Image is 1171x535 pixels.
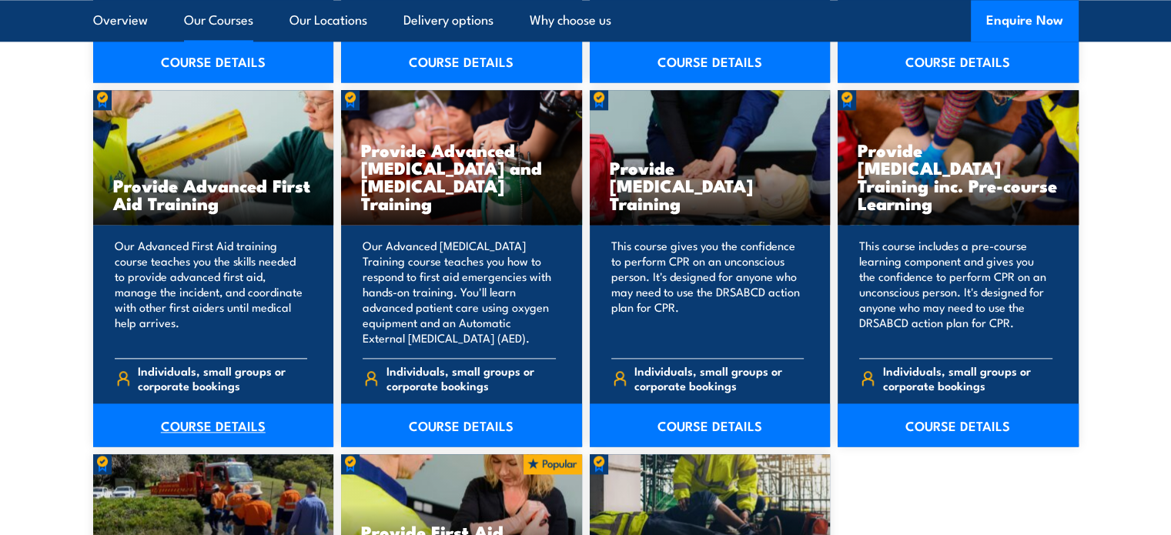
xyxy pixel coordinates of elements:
h3: Provide Advanced First Aid Training [113,176,314,212]
p: Our Advanced First Aid training course teaches you the skills needed to provide advanced first ai... [115,238,308,346]
a: COURSE DETAILS [341,403,582,446]
h3: Provide [MEDICAL_DATA] Training inc. Pre-course Learning [858,141,1059,212]
p: Our Advanced [MEDICAL_DATA] Training course teaches you how to respond to first aid emergencies w... [363,238,556,346]
a: COURSE DETAILS [838,403,1079,446]
a: COURSE DETAILS [838,39,1079,82]
span: Individuals, small groups or corporate bookings [386,363,556,393]
span: Individuals, small groups or corporate bookings [883,363,1052,393]
h3: Provide Advanced [MEDICAL_DATA] and [MEDICAL_DATA] Training [361,141,562,212]
a: COURSE DETAILS [93,403,334,446]
a: COURSE DETAILS [590,403,831,446]
span: Individuals, small groups or corporate bookings [634,363,804,393]
a: COURSE DETAILS [590,39,831,82]
a: COURSE DETAILS [341,39,582,82]
p: This course gives you the confidence to perform CPR on an unconscious person. It's designed for a... [611,238,805,346]
h3: Provide [MEDICAL_DATA] Training [610,159,811,212]
span: Individuals, small groups or corporate bookings [138,363,307,393]
p: This course includes a pre-course learning component and gives you the confidence to perform CPR ... [859,238,1052,346]
a: COURSE DETAILS [93,39,334,82]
